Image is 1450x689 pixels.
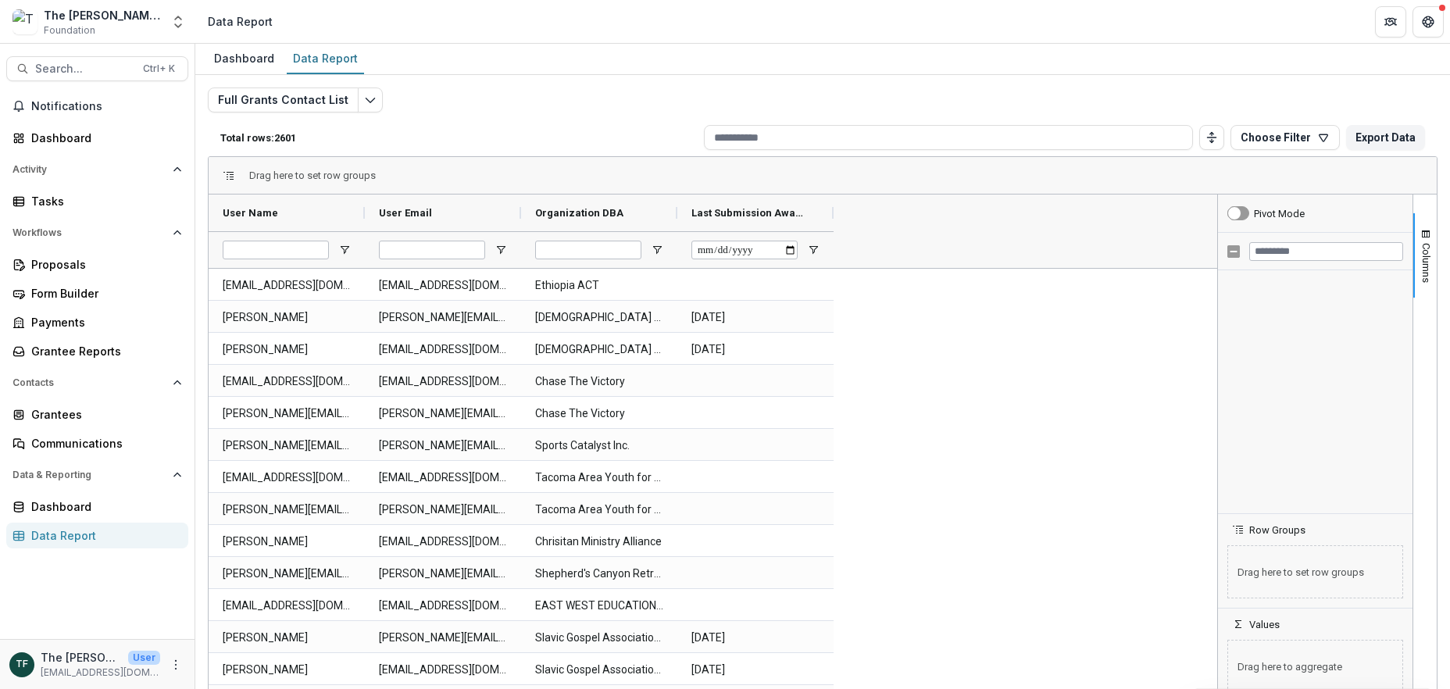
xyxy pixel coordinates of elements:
span: Slavic Gospel Association/SGA [535,654,663,686]
span: [DEMOGRAPHIC_DATA] Ministry Alliance/Life Global Ministry [535,334,663,366]
span: [EMAIL_ADDRESS][DOMAIN_NAME] [223,590,351,622]
input: Filter Columns Input [1249,242,1403,261]
span: [EMAIL_ADDRESS][DOMAIN_NAME] [223,462,351,494]
button: Open Filter Menu [651,244,663,256]
div: Tasks [31,193,176,209]
span: [DEMOGRAPHIC_DATA] Ministry Alliance/Life Global Ministry [535,302,663,334]
button: Open Workflows [6,220,188,245]
a: Tasks [6,188,188,214]
span: [PERSON_NAME][EMAIL_ADDRESS][DOMAIN_NAME] [379,622,507,654]
span: Values [1249,619,1280,630]
span: [PERSON_NAME][EMAIL_ADDRESS][DOMAIN_NAME] [379,558,507,590]
span: Contacts [12,377,166,388]
span: EAST WEST EDUCATIONAL FOUNDATION [535,590,663,622]
span: [EMAIL_ADDRESS][DOMAIN_NAME] [379,526,507,558]
button: Toggle auto height [1199,125,1224,150]
p: [EMAIL_ADDRESS][DOMAIN_NAME] [41,666,160,680]
div: The Bolick Foundation [16,659,28,669]
span: Tacoma Area Youth for [DEMOGRAPHIC_DATA] [535,494,663,526]
div: Ctrl + K [140,60,178,77]
span: [EMAIL_ADDRESS][DOMAIN_NAME] [223,270,351,302]
div: Proposals [31,256,176,273]
span: User Name [223,207,278,219]
span: Drag here to set row groups [1227,545,1403,598]
div: Dashboard [31,498,176,515]
span: [PERSON_NAME][EMAIL_ADDRESS][DOMAIN_NAME] [223,494,351,526]
button: Open Contacts [6,370,188,395]
span: Chrisitan Ministry Alliance [535,526,663,558]
a: Dashboard [6,125,188,151]
div: Payments [31,314,176,330]
button: Get Help [1412,6,1444,37]
span: [DATE] [691,654,820,686]
span: Shepherd's Canyon Retreat [535,558,663,590]
span: [PERSON_NAME][EMAIL_ADDRESS][DOMAIN_NAME] [379,430,507,462]
span: Organization DBA [535,207,623,219]
span: [PERSON_NAME][EMAIL_ADDRESS][DOMAIN_NAME] [379,494,507,526]
div: Pivot Mode [1254,208,1305,220]
span: [PERSON_NAME][EMAIL_ADDRESS][DOMAIN_NAME] [223,430,351,462]
div: Data Report [208,13,273,30]
span: Last Submission Award Date [691,207,807,219]
span: Slavic Gospel Association/SGA [535,622,663,654]
button: Open Filter Menu [338,244,351,256]
button: Full Grants Contact List [208,87,359,112]
button: Open entity switcher [167,6,189,37]
span: [PERSON_NAME][EMAIL_ADDRESS][PERSON_NAME][DOMAIN_NAME] [379,302,507,334]
button: Notifications [6,94,188,119]
p: User [128,651,160,665]
div: Row Groups [1218,536,1412,608]
span: User Email [379,207,432,219]
input: Organization DBA Filter Input [535,241,641,259]
p: The [PERSON_NAME] Foundation [41,649,122,666]
div: Data Report [287,47,364,70]
div: Grantees [31,406,176,423]
span: [EMAIL_ADDRESS][DOMAIN_NAME] [379,366,507,398]
a: Data Report [6,523,188,548]
div: Form Builder [31,285,176,302]
div: Dashboard [31,130,176,146]
a: Grantees [6,402,188,427]
span: [EMAIL_ADDRESS][DOMAIN_NAME] [223,366,351,398]
span: [PERSON_NAME] [223,622,351,654]
span: Search... [35,62,134,76]
a: Grantee Reports [6,338,188,364]
button: Partners [1375,6,1406,37]
button: Edit selected report [358,87,383,112]
span: Sports Catalyst Inc. [535,430,663,462]
button: Choose Filter [1230,125,1340,150]
a: Data Report [287,44,364,74]
input: User Email Filter Input [379,241,485,259]
span: Data & Reporting [12,469,166,480]
a: Proposals [6,252,188,277]
span: Drag here to set row groups [249,170,376,181]
span: [EMAIL_ADDRESS][DOMAIN_NAME] [379,334,507,366]
span: Columns [1420,243,1432,283]
span: [EMAIL_ADDRESS][DOMAIN_NAME] [379,654,507,686]
div: The [PERSON_NAME] Foundation [44,7,161,23]
div: Data Report [31,527,176,544]
button: Open Data & Reporting [6,462,188,487]
button: Open Filter Menu [495,244,507,256]
img: The Bolick Foundation [12,9,37,34]
div: Row Groups [249,170,376,181]
span: [PERSON_NAME] [223,526,351,558]
nav: breadcrumb [202,10,279,33]
span: Ethiopia ACT [535,270,663,302]
a: Payments [6,309,188,335]
span: [PERSON_NAME][EMAIL_ADDRESS][DOMAIN_NAME] [223,558,351,590]
span: Workflows [12,227,166,238]
span: [PERSON_NAME][EMAIL_ADDRESS][DOMAIN_NAME] [379,398,507,430]
input: Last Submission Award Date Filter Input [691,241,798,259]
span: Tacoma Area Youth for [DEMOGRAPHIC_DATA] [535,462,663,494]
span: Chase The Victory [535,398,663,430]
span: Chase The Victory [535,366,663,398]
button: Export Data [1346,125,1425,150]
div: Communications [31,435,176,452]
button: Open Filter Menu [807,244,820,256]
p: Total rows: 2601 [220,132,698,144]
input: User Name Filter Input [223,241,329,259]
span: [EMAIL_ADDRESS][DOMAIN_NAME] [379,590,507,622]
span: [EMAIL_ADDRESS][DOMAIN_NAME] [379,462,507,494]
span: [DATE] [691,302,820,334]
